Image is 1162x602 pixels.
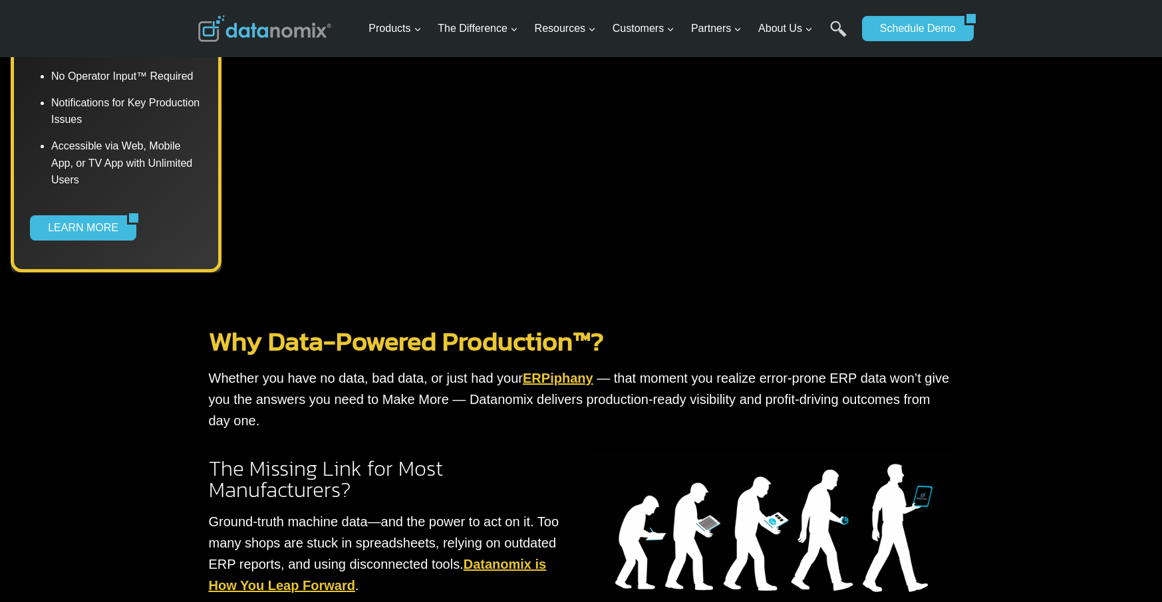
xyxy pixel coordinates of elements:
[209,321,604,361] a: Why Data-Powered Production™?
[613,20,674,37] span: Customers
[363,7,855,50] nav: Primary Navigation
[299,1,342,13] span: Last Name
[691,20,742,37] span: Partners
[7,367,220,595] iframe: Popup CTA
[51,90,202,133] li: Notifications for Key Production Issues
[209,511,571,596] p: Ground-truth machine data—and the power to act on it. Too many shops are stuck in spreadsheets, r...
[523,371,593,385] a: ERPiphany
[862,16,964,41] a: Schedule Demo
[438,20,518,37] span: The Difference
[51,63,202,90] li: No Operator Input™ Required
[368,20,421,37] span: Products
[209,367,954,431] p: Whether you have no data, bad data, or just had your — that moment you realize error-prone ERP da...
[535,20,596,37] span: Resources
[299,164,351,176] span: State/Region
[758,20,813,37] span: About Us
[830,21,847,50] a: Search
[149,296,169,306] a: Terms
[198,15,331,42] img: Datanomix
[209,458,571,500] h2: The Missing Link for Most Manufacturers?
[30,215,127,241] a: LEARN MORE
[299,55,359,67] span: Phone number
[181,296,224,306] a: Privacy Policy
[51,133,202,189] li: Accessible via Web, Mobile App, or TV App with Unlimited Users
